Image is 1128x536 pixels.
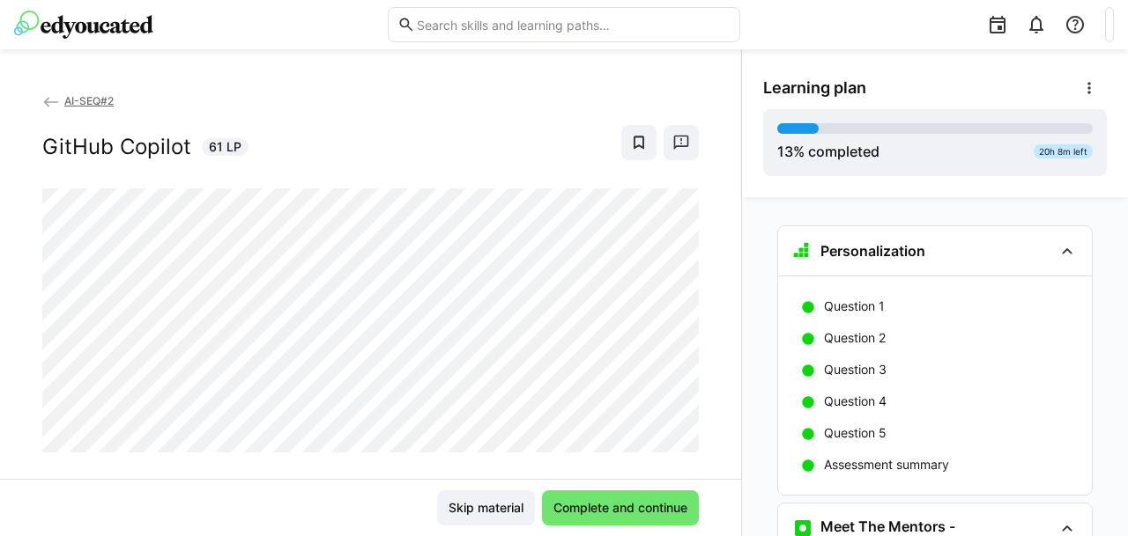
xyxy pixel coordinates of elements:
div: 20h 8m left [1034,144,1093,158]
span: Learning plan [763,78,866,98]
h3: Personalization [820,242,925,260]
div: % completed [777,141,879,162]
button: Skip material [437,490,535,525]
p: Question 5 [824,424,887,442]
p: Question 2 [824,329,886,347]
input: Search skills and learning paths… [415,17,731,33]
span: Complete and continue [551,499,690,517]
span: AI-SEQ#2 [64,94,114,107]
button: Complete and continue [542,490,699,525]
span: 61 LP [209,138,241,156]
p: Assessment summary [824,456,949,474]
p: Question 1 [824,297,885,315]
span: 13 [777,143,793,160]
span: Skip material [446,499,526,517]
h2: GitHub Copilot [42,134,191,160]
a: AI-SEQ#2 [42,94,114,107]
p: Question 4 [824,393,887,410]
p: Question 3 [824,361,887,378]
